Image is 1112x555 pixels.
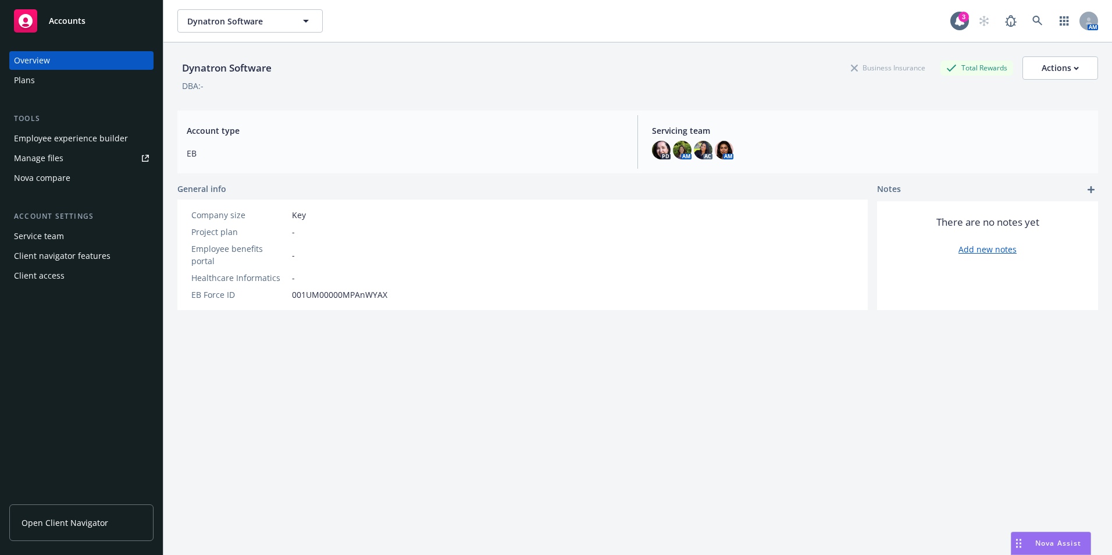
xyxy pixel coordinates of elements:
[9,169,154,187] a: Nova compare
[9,129,154,148] a: Employee experience builder
[958,12,969,22] div: 3
[9,266,154,285] a: Client access
[1026,9,1049,33] a: Search
[940,61,1013,75] div: Total Rewards
[9,149,154,168] a: Manage files
[9,51,154,70] a: Overview
[652,141,671,159] img: photo
[9,5,154,37] a: Accounts
[1042,57,1079,79] div: Actions
[191,243,287,267] div: Employee benefits portal
[187,15,288,27] span: Dynatron Software
[845,61,931,75] div: Business Insurance
[292,249,295,261] span: -
[1053,9,1076,33] a: Switch app
[1084,183,1098,197] a: add
[14,247,111,265] div: Client navigator features
[9,247,154,265] a: Client navigator features
[1035,538,1081,548] span: Nova Assist
[187,124,623,137] span: Account type
[182,80,204,92] div: DBA: -
[14,51,50,70] div: Overview
[9,227,154,246] a: Service team
[14,129,128,148] div: Employee experience builder
[292,272,295,284] span: -
[14,227,64,246] div: Service team
[292,226,295,238] span: -
[715,141,733,159] img: photo
[877,183,901,197] span: Notes
[14,149,63,168] div: Manage files
[1022,56,1098,80] button: Actions
[673,141,692,159] img: photo
[22,517,108,529] span: Open Client Navigator
[1011,532,1091,555] button: Nova Assist
[191,226,287,238] div: Project plan
[292,209,306,221] span: Key
[14,169,70,187] div: Nova compare
[9,71,154,90] a: Plans
[694,141,712,159] img: photo
[936,215,1039,229] span: There are no notes yet
[14,266,65,285] div: Client access
[292,289,387,301] span: 001UM00000MPAnWYAX
[9,113,154,124] div: Tools
[1011,532,1026,554] div: Drag to move
[177,61,276,76] div: Dynatron Software
[177,9,323,33] button: Dynatron Software
[14,71,35,90] div: Plans
[652,124,1089,137] span: Servicing team
[49,16,85,26] span: Accounts
[191,289,287,301] div: EB Force ID
[191,209,287,221] div: Company size
[958,243,1017,255] a: Add new notes
[191,272,287,284] div: Healthcare Informatics
[9,211,154,222] div: Account settings
[972,9,996,33] a: Start snowing
[187,147,623,159] span: EB
[177,183,226,195] span: General info
[999,9,1022,33] a: Report a Bug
